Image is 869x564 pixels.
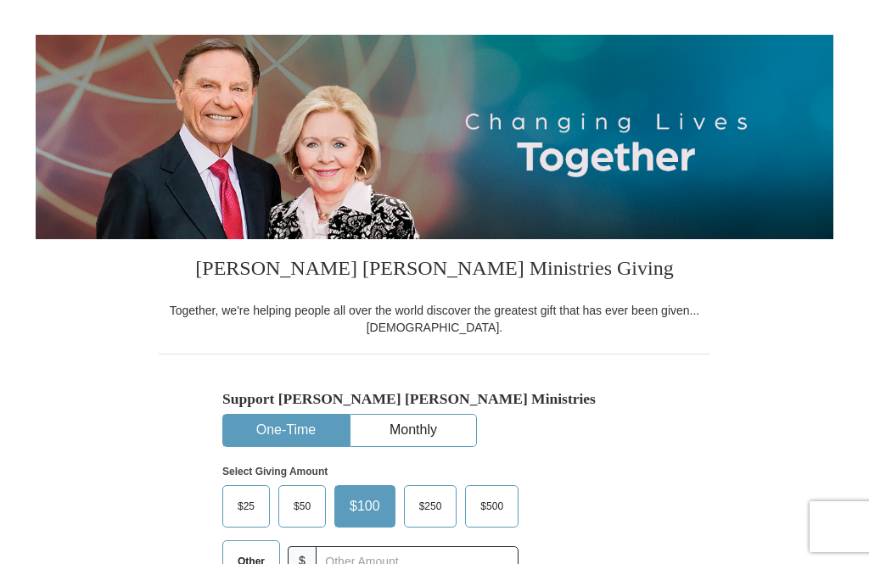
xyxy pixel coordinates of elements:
strong: Select Giving Amount [222,466,328,477]
div: Together, we're helping people all over the world discover the greatest gift that has ever been g... [159,302,710,336]
h5: Support [PERSON_NAME] [PERSON_NAME] Ministries [222,390,647,408]
span: $50 [285,494,319,519]
button: One-Time [223,415,349,446]
button: Monthly [350,415,476,446]
span: $500 [472,494,512,519]
span: $25 [229,494,263,519]
span: $250 [411,494,451,519]
span: $100 [341,494,389,519]
h3: [PERSON_NAME] [PERSON_NAME] Ministries Giving [159,239,710,302]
